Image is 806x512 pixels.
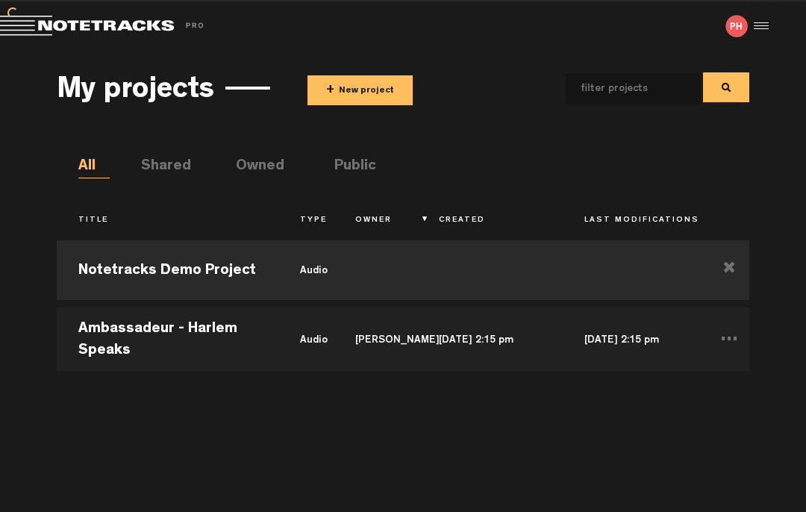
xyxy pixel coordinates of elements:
[326,82,334,99] span: +
[334,208,416,234] th: Owner
[278,237,334,304] td: audio
[708,304,750,371] td: ...
[78,156,110,178] li: All
[417,304,563,371] td: [DATE] 2:15 pm
[566,73,676,104] input: filter projects
[278,208,334,234] th: Type
[563,208,708,234] th: Last Modifications
[417,208,563,234] th: Created
[57,208,278,234] th: Title
[307,75,413,105] button: +New project
[57,237,278,304] td: Notetracks Demo Project
[563,304,708,371] td: [DATE] 2:15 pm
[57,304,278,371] td: Ambassadeur - Harlem Speaks
[236,156,267,178] li: Owned
[278,304,334,371] td: audio
[334,156,366,178] li: Public
[141,156,172,178] li: Shared
[57,75,214,108] h3: My projects
[334,304,416,371] td: [PERSON_NAME]
[725,15,748,37] img: letters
